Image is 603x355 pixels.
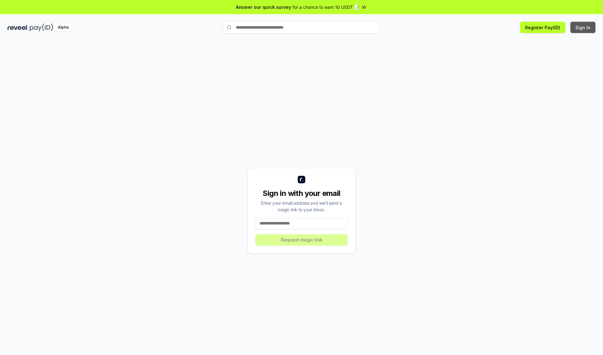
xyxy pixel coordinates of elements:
[255,200,348,213] div: Enter your email address and we’ll send a magic link to your inbox.
[54,24,72,31] div: Alpha
[236,4,291,10] span: Answer our quick survey
[8,24,29,31] img: reveel_dark
[30,24,53,31] img: pay_id
[298,176,305,183] img: logo_small
[292,4,360,10] span: for a chance to earn 10 USDT 📝
[520,22,565,33] button: Register Pay(ID)
[255,188,348,198] div: Sign in with your email
[570,22,595,33] button: Sign In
